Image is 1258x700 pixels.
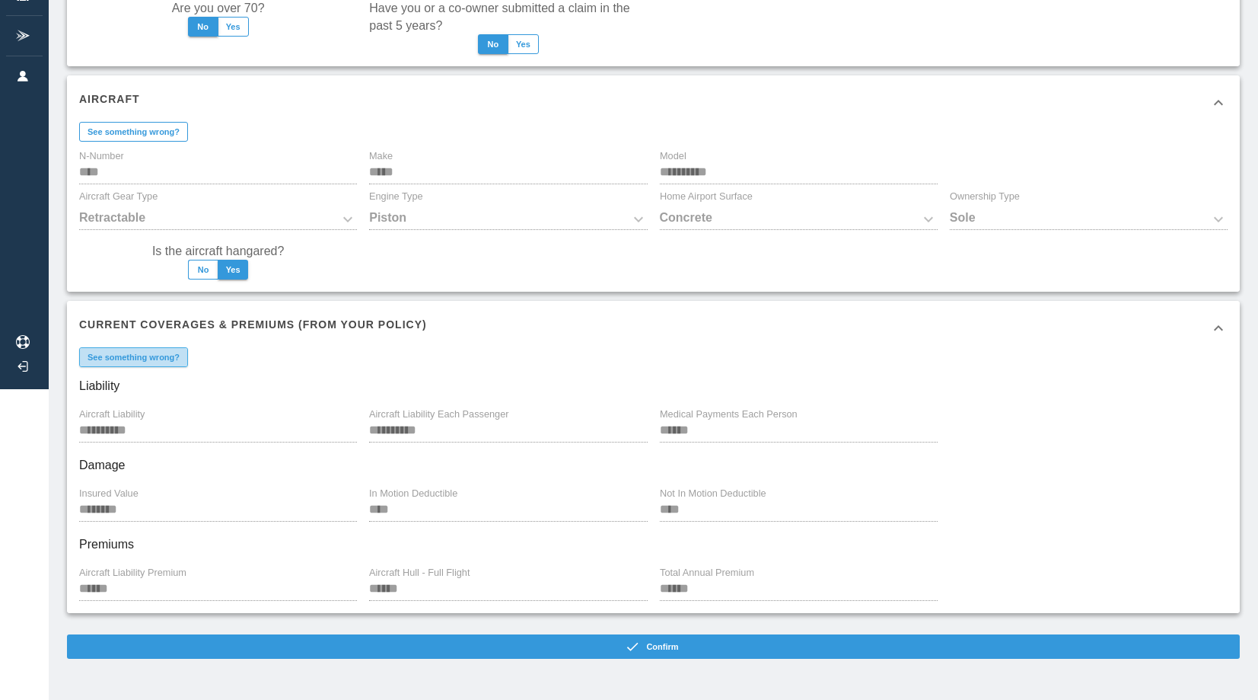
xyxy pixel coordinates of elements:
div: Retractable [79,209,357,230]
button: Yes [218,17,249,37]
button: Confirm [67,634,1240,659]
div: Aircraft [67,75,1240,130]
label: N-Number [79,149,124,163]
div: Current Coverages & Premiums (from your policy) [67,301,1240,356]
h6: Premiums [79,534,1228,555]
button: Yes [218,260,248,280]
label: Model [660,149,686,163]
label: Engine Type [369,190,423,203]
div: Sole [950,209,1228,230]
button: See something wrong? [79,122,188,142]
label: Ownership Type [950,190,1020,203]
label: Aircraft Gear Type [79,190,158,203]
label: Aircraft Liability [79,408,145,421]
label: Home Airport Surface [660,190,753,203]
label: Not In Motion Deductible [660,487,766,500]
label: In Motion Deductible [369,487,457,500]
label: Insured Value [79,487,139,500]
label: Total Annual Premium [660,566,754,580]
label: Aircraft Hull - Full Flight [369,566,470,580]
button: Yes [508,34,539,54]
div: Piston [369,209,647,230]
label: Aircraft Liability Each Passenger [369,408,509,421]
label: Is the aircraft hangared? [152,242,284,260]
button: No [188,17,218,37]
label: Aircraft Liability Premium [79,566,186,580]
div: Concrete [660,209,938,230]
label: Make [369,149,393,163]
h6: Damage [79,455,1228,476]
h6: Current Coverages & Premiums (from your policy) [79,316,427,333]
button: No [188,260,218,280]
h6: Liability [79,376,1228,397]
label: Medical Payments Each Person [660,408,798,421]
button: No [478,34,508,54]
button: See something wrong? [79,347,188,367]
h6: Aircraft [79,91,140,107]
